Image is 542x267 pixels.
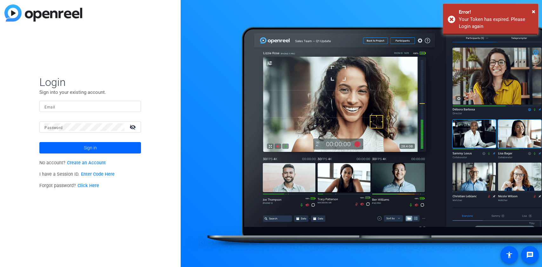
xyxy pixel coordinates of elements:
[44,103,136,110] input: Enter Email Address
[77,183,99,188] a: Click Here
[459,16,533,30] div: Your Token has expired. Please Login again
[526,251,534,259] mat-icon: message
[39,172,115,177] span: I have a Session ID.
[39,142,141,153] button: Sign in
[39,89,141,96] p: Sign into your existing account.
[67,160,106,166] a: Create an Account
[505,251,513,259] mat-icon: accessibility
[532,7,535,16] button: Close
[459,9,533,16] div: Error!
[39,183,99,188] span: Forgot password?
[39,75,141,89] span: Login
[126,122,141,132] mat-icon: visibility_off
[84,140,97,156] span: Sign in
[44,126,63,130] mat-label: Password
[532,8,535,15] span: ×
[4,4,82,22] img: blue-gradient.svg
[81,172,115,177] a: Enter Code Here
[44,105,55,109] mat-label: Email
[39,160,106,166] span: No account?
